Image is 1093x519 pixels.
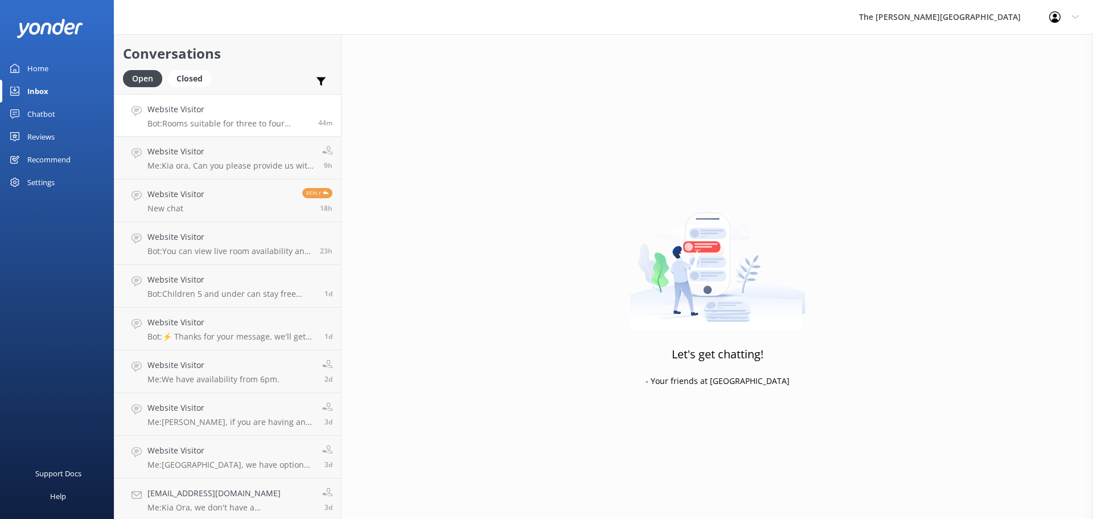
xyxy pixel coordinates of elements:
[324,161,332,170] span: 12:42pm 11-Aug-2025 (UTC +12:00) Pacific/Auckland
[114,179,341,222] a: Website VisitorNew chatReply18h
[35,462,81,485] div: Support Docs
[324,417,332,427] span: 04:49pm 08-Aug-2025 (UTC +12:00) Pacific/Auckland
[27,57,48,80] div: Home
[147,460,314,470] p: Me: [GEOGRAPHIC_DATA], we have options for a single level 3 bedroom apartments. We would just nee...
[147,118,310,129] p: Bot: Rooms suitable for three to four people include the Superior Two Bedroom Apartment, Lake Vie...
[147,332,316,342] p: Bot: ⚡ Thanks for your message, we'll get back to you as soon as we can. You're also welcome to k...
[147,402,314,414] h4: Website Visitor
[320,203,332,213] span: 03:47am 11-Aug-2025 (UTC +12:00) Pacific/Auckland
[318,118,332,128] span: 09:49pm 11-Aug-2025 (UTC +12:00) Pacific/Auckland
[147,417,314,427] p: Me: [PERSON_NAME], if you are having any issues you are welcome to book the 2 bedroom apartment f...
[27,171,55,194] div: Settings
[50,485,66,508] div: Help
[302,188,332,198] span: Reply
[168,72,217,84] a: Closed
[324,332,332,341] span: 11:02pm 09-Aug-2025 (UTC +12:00) Pacific/Auckland
[17,19,83,38] img: yonder-white-logo.png
[147,103,310,116] h4: Website Visitor
[27,80,48,103] div: Inbox
[168,70,211,87] div: Closed
[147,145,314,158] h4: Website Visitor
[147,289,316,299] p: Bot: Children 5 and under can stay free when sharing existing bedding with parents.
[114,137,341,179] a: Website VisitorMe:Kia ora, Can you please provide us with dates you want to make a reservation in...
[147,316,316,329] h4: Website Visitor
[114,436,341,479] a: Website VisitorMe:[GEOGRAPHIC_DATA], we have options for a single level 3 bedroom apartments. We ...
[27,125,55,148] div: Reviews
[630,189,806,331] img: artwork of a man stealing a conversation from at giant smartphone
[123,72,168,84] a: Open
[324,374,332,384] span: 01:03pm 09-Aug-2025 (UTC +12:00) Pacific/Auckland
[147,374,280,385] p: Me: We have availability from 6pm.
[123,43,332,64] h2: Conversations
[147,203,204,214] p: New chat
[114,222,341,265] a: Website VisitorBot:You can view live room availability and make your reservation online at [URL][...
[324,502,332,512] span: 03:25pm 08-Aug-2025 (UTC +12:00) Pacific/Auckland
[147,444,314,457] h4: Website Visitor
[320,246,332,256] span: 11:26pm 10-Aug-2025 (UTC +12:00) Pacific/Auckland
[147,273,316,286] h4: Website Visitor
[114,308,341,350] a: Website VisitorBot:⚡ Thanks for your message, we'll get back to you as soon as we can. You're als...
[672,345,763,363] h3: Let's get chatting!
[114,350,341,393] a: Website VisitorMe:We have availability from 6pm.2d
[147,359,280,371] h4: Website Visitor
[27,103,55,125] div: Chatbot
[147,161,314,171] p: Me: Kia ora, Can you please provide us with dates you want to make a reservation in the restauran...
[114,265,341,308] a: Website VisitorBot:Children 5 and under can stay free when sharing existing bedding with parents.1d
[646,375,790,387] p: - Your friends at [GEOGRAPHIC_DATA]
[324,460,332,469] span: 04:47pm 08-Aug-2025 (UTC +12:00) Pacific/Auckland
[147,487,314,500] h4: [EMAIL_ADDRESS][DOMAIN_NAME]
[324,289,332,299] span: 09:00am 10-Aug-2025 (UTC +12:00) Pacific/Auckland
[114,94,341,137] a: Website VisitorBot:Rooms suitable for three to four people include the Superior Two Bedroom Apart...
[27,148,71,171] div: Recommend
[123,70,162,87] div: Open
[147,246,311,256] p: Bot: You can view live room availability and make your reservation online at [URL][DOMAIN_NAME].
[147,188,204,201] h4: Website Visitor
[147,502,314,513] p: Me: Kia Ora, we don't have a complimentary shuttle from the airport however if you required a shu...
[114,393,341,436] a: Website VisitorMe:[PERSON_NAME], if you are having any issues you are welcome to book the 2 bedro...
[147,231,311,243] h4: Website Visitor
